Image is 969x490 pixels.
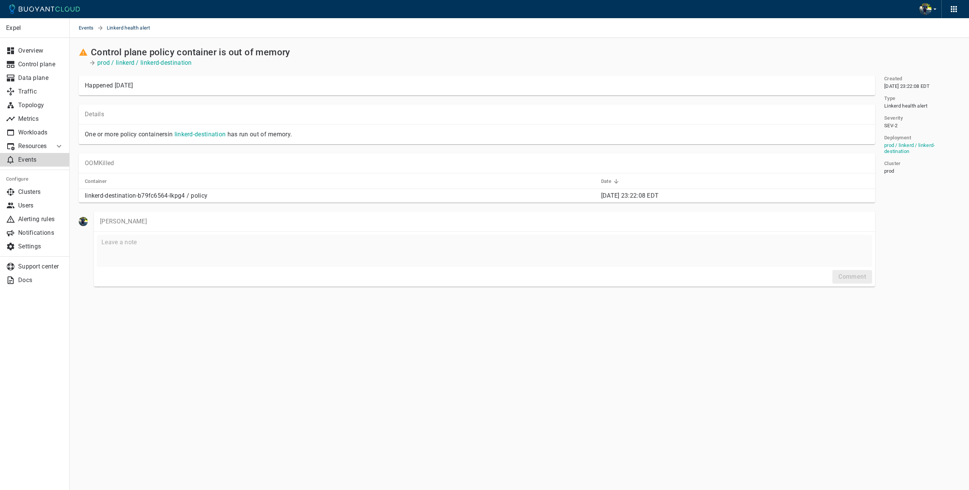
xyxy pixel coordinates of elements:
p: Workloads [18,129,64,136]
span: SEV-2 [884,123,898,129]
p: linkerd-destination-b79fc6564-lkpg4 / policy [85,192,595,200]
p: Data plane [18,74,64,82]
p: Users [18,202,64,209]
a: prod / linkerd / linkerd-destination [97,59,192,67]
p: Events [18,156,64,164]
span: [DATE] 23:22:08 EDT [884,83,930,89]
p: Docs [18,276,64,284]
span: Linkerd health alert [107,18,159,38]
p: Support center [18,263,64,270]
a: linkerd-destination [174,131,226,138]
p: OOMKilled [85,159,114,167]
span: Linkerd health alert [884,103,927,109]
h5: Deployment [884,135,911,141]
h2: Control plane policy container is out of memory [91,47,290,58]
h5: Severity [884,115,903,121]
h5: Date [601,178,612,184]
h5: Cluster [884,161,901,167]
relative-time: [DATE] [115,82,133,89]
h5: Type [884,95,896,101]
p: Details [85,111,869,118]
img: Bjorn Stange [919,3,932,15]
p: Metrics [18,115,64,123]
p: Clusters [18,188,64,196]
img: bjorn.stange@expel.io [79,217,88,226]
p: Settings [18,243,64,250]
span: prod [884,168,894,174]
span: Tue, 26 Aug 2025 03:22:08 UTC [601,192,659,199]
p: Overview [18,47,64,55]
a: Events [79,18,97,38]
p: Expel [6,24,63,32]
a: prod / linkerd / linkerd-destination [884,142,935,154]
p: Alerting rules [18,215,64,223]
p: Topology [18,101,64,109]
p: [PERSON_NAME] [100,218,869,225]
p: Control plane [18,61,64,68]
p: Traffic [18,88,64,95]
p: Notifications [18,229,64,237]
p: One or more policy containers in has run out of memory. [85,131,869,138]
h5: Created [884,76,902,82]
p: Resources [18,142,48,150]
h5: Container [85,178,107,184]
h5: Configure [6,176,64,182]
div: Happened [85,82,133,89]
span: Container [85,178,117,185]
span: Date [601,178,622,185]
